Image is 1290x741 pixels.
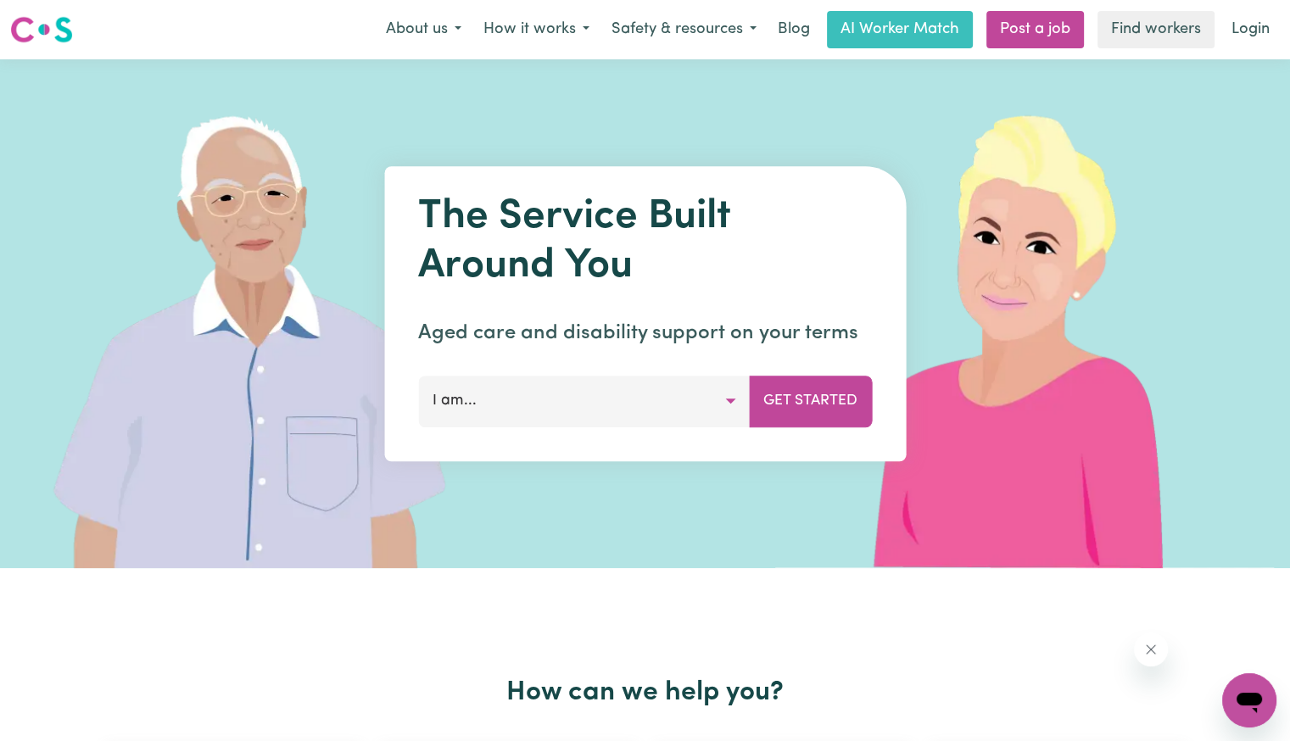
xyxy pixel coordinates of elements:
[418,318,872,348] p: Aged care and disability support on your terms
[600,12,768,47] button: Safety & resources
[1097,11,1215,48] a: Find workers
[472,12,600,47] button: How it works
[418,376,750,426] button: I am...
[768,11,820,48] a: Blog
[1221,11,1280,48] a: Login
[96,677,1195,709] h2: How can we help you?
[749,376,872,426] button: Get Started
[1222,673,1276,727] iframe: Button to launch messaging window
[1134,632,1168,666] iframe: Close message
[986,11,1084,48] a: Post a job
[418,193,872,291] h1: The Service Built Around You
[10,14,73,45] img: Careseekers logo
[10,12,103,25] span: Need any help?
[10,10,73,49] a: Careseekers logo
[375,12,472,47] button: About us
[827,11,973,48] a: AI Worker Match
